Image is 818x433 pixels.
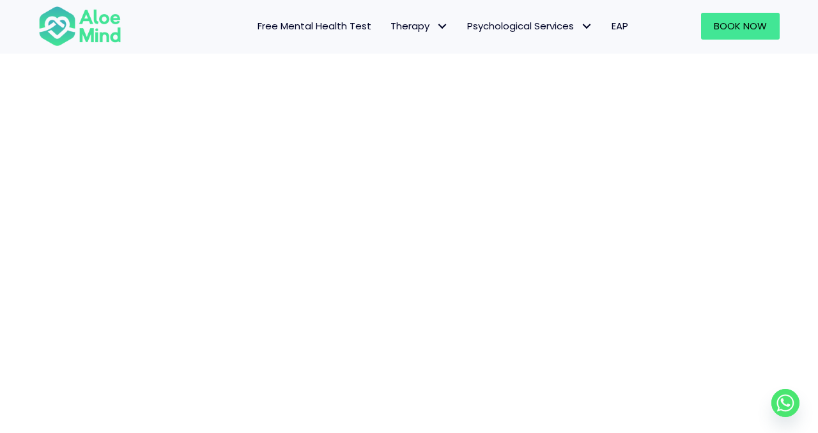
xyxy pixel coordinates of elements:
a: Book Now [701,13,780,40]
a: Whatsapp [771,389,799,417]
a: TherapyTherapy: submenu [381,13,458,40]
span: EAP [612,19,628,33]
img: Aloe Mind Malaysia | Mental Healthcare Services in Malaysia and Singapore [38,5,121,47]
span: Therapy [390,19,448,33]
nav: Menu [138,13,638,40]
span: Book Now [714,19,767,33]
a: Psychological ServicesPsychological Services: submenu [458,13,602,40]
a: EAP [602,13,638,40]
span: Psychological Services [467,19,592,33]
span: Psychological Services: submenu [577,17,596,36]
span: Therapy: submenu [433,17,451,36]
span: Free Mental Health Test [258,19,371,33]
a: Free Mental Health Test [248,13,381,40]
